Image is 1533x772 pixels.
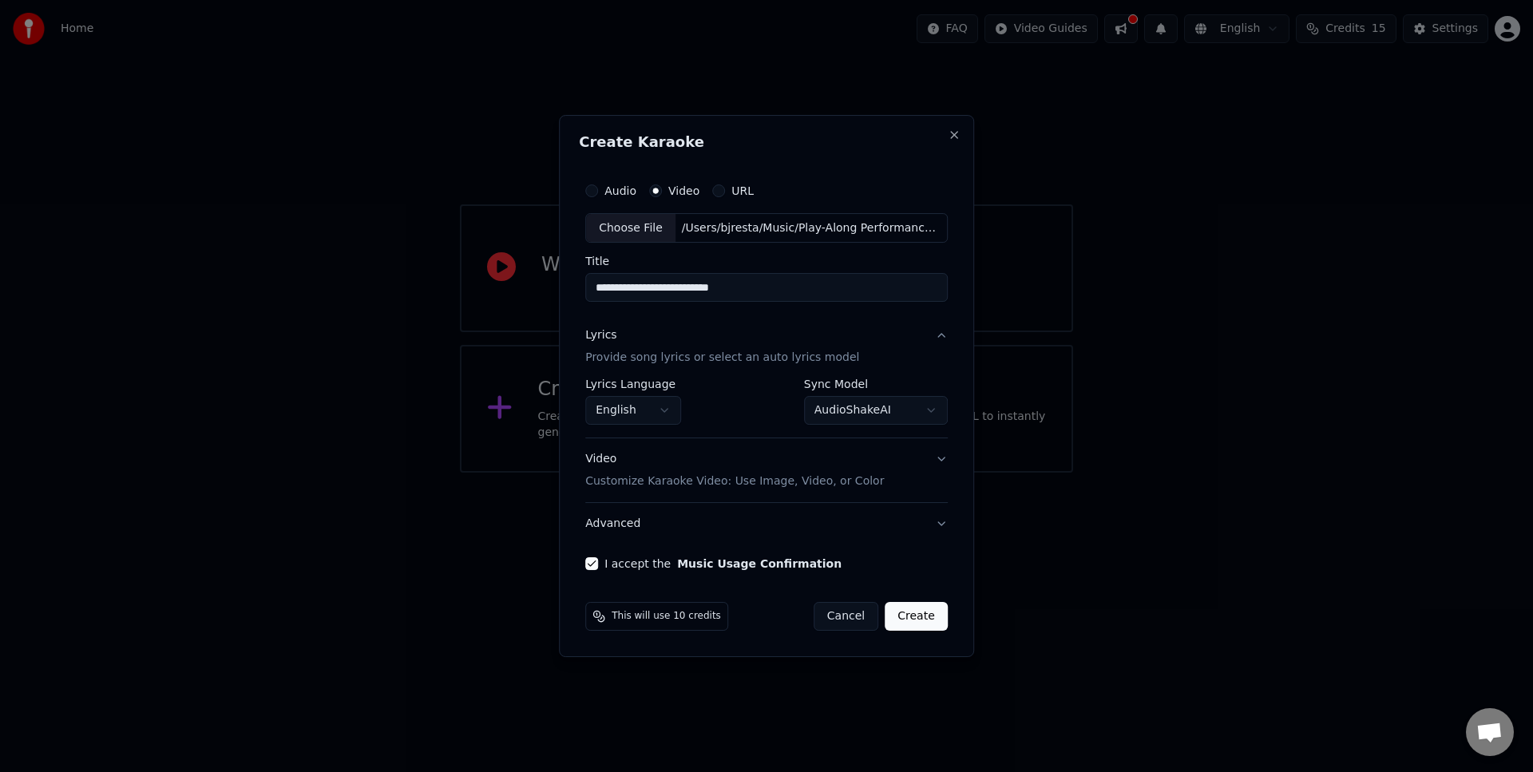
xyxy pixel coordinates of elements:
[612,610,721,623] span: This will use 10 credits
[585,379,681,390] label: Lyrics Language
[585,379,948,438] div: LyricsProvide song lyrics or select an auto lyrics model
[668,185,699,196] label: Video
[585,350,859,366] p: Provide song lyrics or select an auto lyrics model
[579,135,954,149] h2: Create Karaoke
[585,328,616,344] div: Lyrics
[814,602,878,631] button: Cancel
[604,558,842,569] label: I accept the
[604,185,636,196] label: Audio
[675,220,947,236] div: /Users/bjresta/Music/Play-Along Performance Videos/You Are Everything ([PERSON_NAME]).mp4
[885,602,948,631] button: Create
[731,185,754,196] label: URL
[677,558,842,569] button: I accept the
[585,473,884,489] p: Customize Karaoke Video: Use Image, Video, or Color
[585,256,948,267] label: Title
[585,452,884,490] div: Video
[585,439,948,503] button: VideoCustomize Karaoke Video: Use Image, Video, or Color
[586,214,675,243] div: Choose File
[804,379,948,390] label: Sync Model
[585,503,948,544] button: Advanced
[585,315,948,379] button: LyricsProvide song lyrics or select an auto lyrics model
